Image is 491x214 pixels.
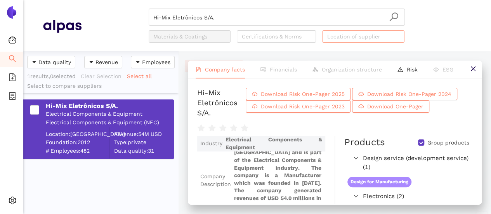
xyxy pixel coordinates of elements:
[442,66,453,73] span: ESG
[9,89,16,105] span: container
[114,130,173,138] div: Revenue: 54M USD
[80,70,127,82] button: Clear Selection
[252,104,257,110] span: cloud-download
[27,56,75,68] button: caret-downData quality
[9,52,16,68] span: search
[208,124,216,132] span: star
[31,59,37,66] span: caret-down
[131,56,175,68] button: caret-downEmployees
[424,139,472,147] span: Group products
[260,67,266,72] span: fund-view
[433,67,439,72] span: eye
[246,88,350,100] button: cloud-downloadDownload Risk One-Pager 2025
[367,90,451,98] span: Download Risk One-Pager 2024
[234,151,322,210] span: Hi-Mix Eletrônicos S/A. is a private company headquartered in [GEOGRAPHIC_DATA], [GEOGRAPHIC_DATA...
[9,71,16,86] span: file-add
[46,119,173,127] div: Electrical Components & Equipment (NEC)
[354,156,358,160] span: right
[114,139,173,146] span: Type: private
[84,56,122,68] button: caret-downRevenue
[389,12,399,22] span: search
[367,102,423,111] span: Download One-Pager
[127,70,157,82] button: Select all
[197,124,205,132] span: star
[464,61,482,78] button: close
[397,67,403,72] span: warning
[241,124,248,132] span: star
[27,73,76,79] span: 1 results, 0 selected
[246,100,350,113] button: cloud-downloadDownload Risk One-Pager 2023
[363,192,468,201] span: Electronics (2)
[470,66,476,72] span: close
[46,139,109,146] span: Foundation: 2012
[407,66,418,73] span: Risk
[46,102,173,110] div: Hi-Mix Eletrônicos S/A.
[358,104,364,110] span: cloud-download
[260,90,344,98] span: Download Risk One-Pager 2025
[344,152,472,174] div: Design service (development service) (1)
[197,88,244,118] div: Hi-Mix Eletrônicos S/A.
[5,6,18,19] img: Logo
[127,72,152,80] span: Select all
[46,130,109,138] div: Location: [GEOGRAPHIC_DATA]
[27,82,175,90] div: Select to compare suppliers
[363,154,468,172] span: Design service (development service) (1)
[358,91,364,97] span: cloud-download
[226,136,322,151] span: Electrical Components & Equipment
[354,194,358,198] span: right
[38,58,71,66] span: Data quality
[95,58,118,66] span: Revenue
[352,100,429,113] button: cloud-downloadDownload One-Pager
[219,124,227,132] span: star
[230,124,238,132] span: star
[344,136,385,149] div: Products
[196,67,201,72] span: file-text
[252,91,257,97] span: cloud-download
[43,16,82,36] img: Homepage
[260,102,344,111] span: Download Risk One-Pager 2023
[347,177,411,187] span: Design for Manufacturing
[46,110,173,118] div: Electrical Components & Equipment
[270,66,297,73] span: Financials
[205,66,245,73] span: Company facts
[142,58,170,66] span: Employees
[352,88,457,100] button: cloud-downloadDownload Risk One-Pager 2024
[114,147,173,155] span: Data quality: 31
[135,59,141,66] span: caret-down
[200,140,222,148] span: Industry
[9,194,16,209] span: setting
[200,173,231,188] span: Company Description
[46,147,109,155] span: # Employees: 482
[344,190,472,203] div: Electronics (2)
[322,66,382,73] span: Organization structure
[312,67,318,72] span: apartment
[88,59,94,66] span: caret-down
[9,33,16,49] span: dashboard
